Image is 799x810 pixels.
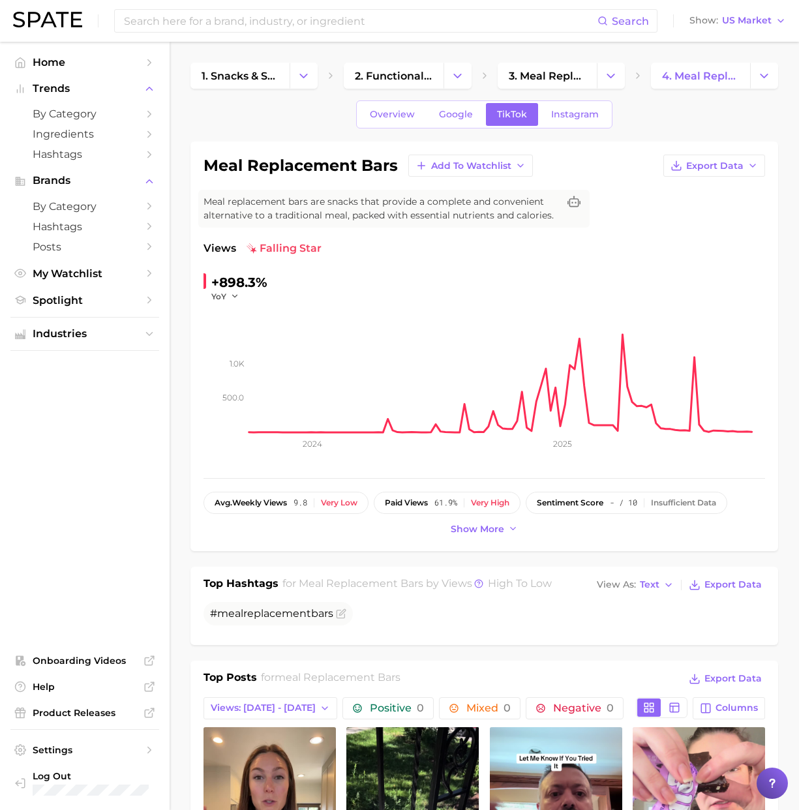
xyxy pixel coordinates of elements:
[204,158,398,173] h1: meal replacement bars
[230,359,245,368] tspan: 1.0k
[33,148,137,160] span: Hashtags
[439,109,473,120] span: Google
[610,498,637,507] span: - / 10
[417,702,424,714] span: 0
[33,267,137,280] span: My Watchlist
[204,492,369,514] button: avg.weekly views9.8Very low
[275,671,400,683] span: meal replacement bars
[431,160,511,172] span: Add to Watchlist
[408,155,533,177] button: Add to Watchlist
[33,83,137,95] span: Trends
[597,581,636,588] span: View As
[359,103,426,126] a: Overview
[222,393,244,402] tspan: 500.0
[651,498,716,507] div: Insufficient Data
[640,581,659,588] span: Text
[33,108,137,120] span: by Category
[466,703,511,713] span: Mixed
[722,17,772,24] span: US Market
[10,263,159,284] a: My Watchlist
[261,670,400,689] h2: for
[447,520,522,538] button: Show more
[33,128,137,140] span: Ingredients
[33,200,137,213] span: by Category
[526,492,727,514] button: sentiment score- / 10Insufficient Data
[428,103,484,126] a: Google
[211,291,226,302] span: YoY
[10,237,159,257] a: Posts
[355,70,432,82] span: 2. functional snacks
[686,670,765,688] button: Export Data
[204,241,236,256] span: Views
[294,498,307,507] span: 9.8
[311,607,333,620] span: bars
[211,272,267,293] div: +898.3%
[10,703,159,723] a: Product Releases
[290,63,318,89] button: Change Category
[689,17,718,24] span: Show
[10,324,159,344] button: Industries
[211,702,316,713] span: Views: [DATE] - [DATE]
[247,241,322,256] span: falling star
[33,655,137,667] span: Onboarding Videos
[321,498,357,507] div: Very low
[10,740,159,760] a: Settings
[33,744,137,756] span: Settings
[497,109,527,120] span: TikTok
[693,697,765,719] button: Columns
[336,608,346,619] button: Flag as miscategorized or irrelevant
[204,576,279,594] h1: Top Hashtags
[612,15,649,27] span: Search
[215,498,232,507] abbr: average
[553,439,572,449] tspan: 2025
[217,607,243,620] span: meal
[33,56,137,68] span: Home
[686,160,744,172] span: Export Data
[10,171,159,190] button: Brands
[215,498,287,507] span: weekly views
[10,104,159,124] a: by Category
[486,103,538,126] a: TikTok
[385,498,428,507] span: paid views
[504,702,511,714] span: 0
[488,577,552,590] span: high to low
[374,492,520,514] button: paid views61.9%Very high
[498,63,597,89] a: 3. meal replacements
[509,70,586,82] span: 3. meal replacements
[243,607,311,620] span: replacement
[704,579,762,590] span: Export Data
[607,702,614,714] span: 0
[204,670,257,689] h1: Top Posts
[10,217,159,237] a: Hashtags
[686,576,765,594] button: Export Data
[686,12,789,29] button: ShowUS Market
[10,196,159,217] a: by Category
[10,52,159,72] a: Home
[594,577,677,593] button: View AsText
[10,144,159,164] a: Hashtags
[662,70,739,82] span: 4. meal replacement bars
[434,498,457,507] span: 61.9%
[344,63,443,89] a: 2. functional snacks
[716,702,758,713] span: Columns
[33,681,137,693] span: Help
[444,63,472,89] button: Change Category
[13,12,82,27] img: SPATE
[190,63,290,89] a: 1. snacks & sweets
[10,677,159,697] a: Help
[10,766,159,800] a: Log out. Currently logged in with e-mail spolansky@diginsights.com.
[370,109,415,120] span: Overview
[10,79,159,98] button: Trends
[370,703,424,713] span: Positive
[247,243,257,254] img: falling star
[33,175,137,187] span: Brands
[537,498,603,507] span: sentiment score
[202,70,279,82] span: 1. snacks & sweets
[704,673,762,684] span: Export Data
[282,576,552,594] h2: for by Views
[33,328,137,340] span: Industries
[651,63,750,89] a: 4. meal replacement bars
[204,195,558,222] span: Meal replacement bars are snacks that provide a complete and convenient alternative to a traditio...
[33,220,137,233] span: Hashtags
[597,63,625,89] button: Change Category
